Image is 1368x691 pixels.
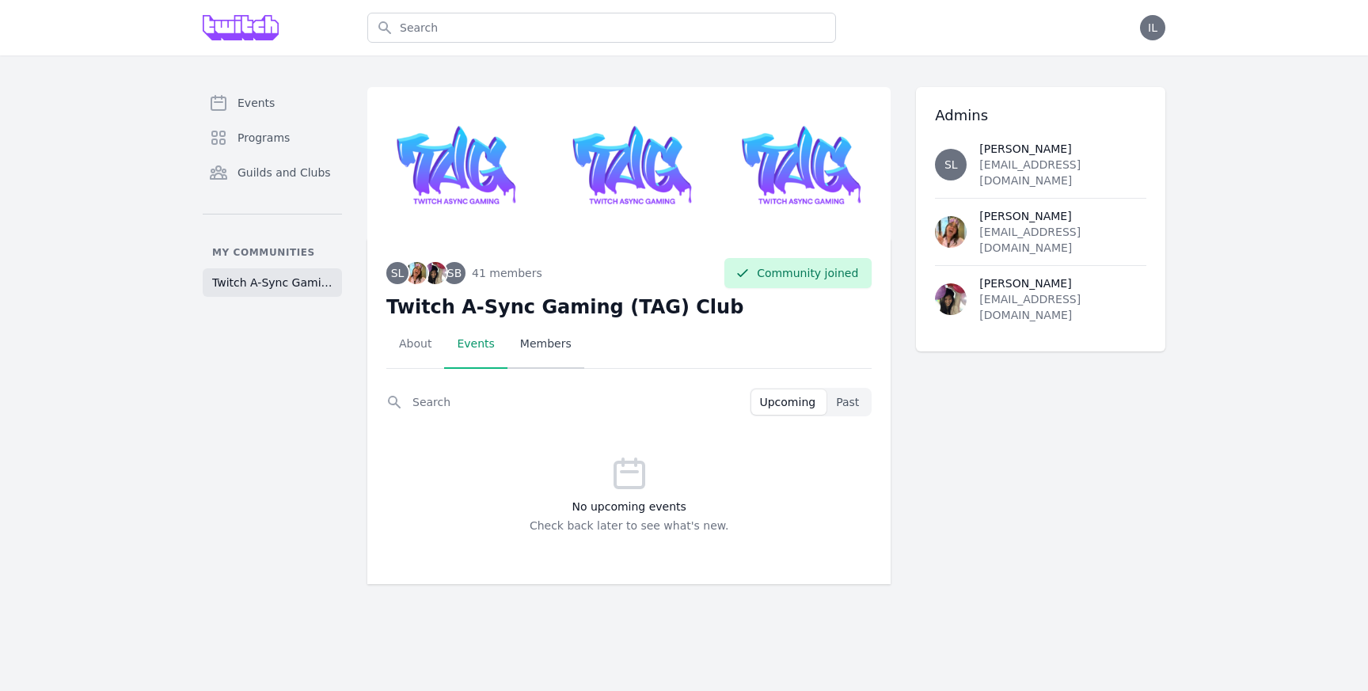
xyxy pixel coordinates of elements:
span: Past [836,394,859,410]
a: About [386,320,444,369]
span: SL [944,159,958,170]
div: [PERSON_NAME] [979,275,1146,291]
button: Upcoming [751,389,826,415]
span: Events [237,95,275,111]
span: 41 members [472,265,542,281]
span: SB [447,268,462,279]
div: [EMAIL_ADDRESS][DOMAIN_NAME] [979,291,1146,323]
div: [PERSON_NAME] [979,141,1146,157]
span: Upcoming [759,394,815,410]
span: Guilds and Clubs [237,165,331,180]
a: Programs [203,122,342,154]
h2: Twitch A-Sync Gaming (TAG) Club [386,294,872,320]
button: Community joined [724,258,872,288]
button: IL [1140,15,1165,40]
div: [EMAIL_ADDRESS][DOMAIN_NAME] [979,157,1146,188]
span: Twitch A-Sync Gaming (TAG) Club [212,275,332,290]
input: Search [367,13,836,43]
a: Twitch A-Sync Gaming (TAG) Club [203,268,342,297]
span: IL [1148,22,1157,33]
h3: No upcoming events [386,499,872,514]
span: SL [391,268,405,279]
button: Past [828,389,870,415]
a: Members [507,320,584,369]
div: [EMAIL_ADDRESS][DOMAIN_NAME] [979,224,1146,256]
a: Guilds and Clubs [203,157,342,188]
a: Events [203,87,342,119]
a: Events [444,320,507,369]
h3: Admins [935,106,1146,125]
img: Grove [203,15,279,40]
input: Search [386,388,750,416]
span: Programs [237,130,290,146]
p: My communities [203,246,342,259]
p: Check back later to see what's new. [386,518,872,533]
div: [PERSON_NAME] [979,208,1146,224]
nav: Sidebar [203,87,342,297]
